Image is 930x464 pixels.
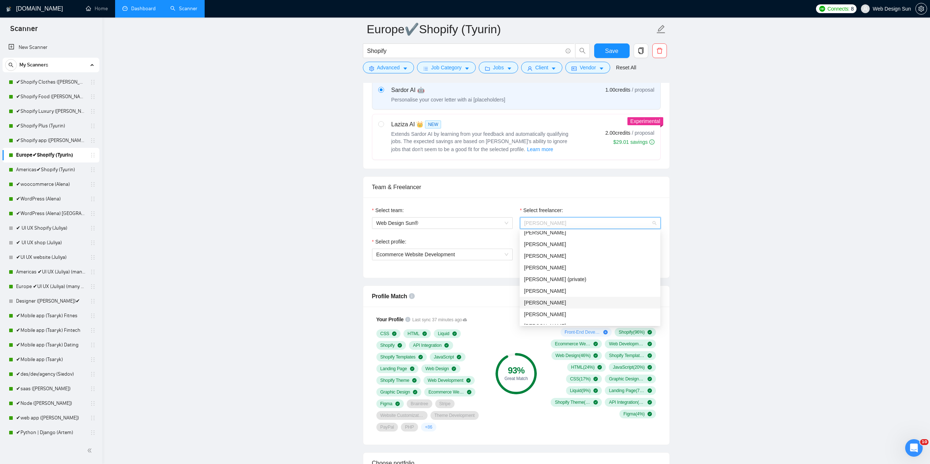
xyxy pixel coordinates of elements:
input: Scanner name... [367,20,655,38]
span: double-left [87,447,94,454]
span: 👑 [416,120,424,129]
span: Stripe [439,401,451,407]
span: CSS [380,331,390,337]
div: $29.01 savings [613,138,654,146]
span: [PERSON_NAME] [524,253,566,259]
input: Search Freelance Jobs... [367,46,562,55]
span: [PERSON_NAME] [524,311,566,317]
a: ✔WordPress (Alena) [16,192,86,206]
span: Figma [380,401,392,407]
button: setting [915,3,927,15]
button: search [5,59,17,71]
span: NEW [425,120,441,129]
span: check-circle [648,342,652,346]
span: [PERSON_NAME] [524,288,566,294]
span: check-circle [395,402,400,406]
a: ✔woocommerce (Alena) [16,177,86,192]
div: Laziza AI [391,120,574,129]
span: holder [90,269,96,275]
span: Connects: [827,5,849,13]
a: ✔Mobile app (Tsaryk) Dating [16,338,86,352]
span: caret-down [551,66,556,71]
span: API Integration ( 4 %) [609,399,645,405]
span: holder [90,94,96,100]
span: Your Profile [376,317,404,322]
span: [PERSON_NAME] [524,230,566,235]
span: Theme Development [434,413,475,418]
span: Figma ( 4 %) [623,411,645,417]
span: [PERSON_NAME] [524,300,566,306]
span: check-circle [392,331,396,336]
span: check-circle [467,390,471,394]
span: check-circle [593,342,598,346]
button: folderJobscaret-down [479,62,518,73]
span: check-circle [422,331,427,336]
a: ✔des/dev/agency (Siedov) [16,367,86,381]
span: holder [90,386,96,392]
span: holder [90,196,96,202]
span: Extends Sardor AI by learning from your feedback and automatically qualifying jobs. The expected ... [391,131,569,152]
span: check-circle [452,367,456,371]
span: search [576,47,589,54]
span: holder [90,225,96,231]
span: holder [90,298,96,304]
span: PHP [405,424,414,430]
span: [PERSON_NAME] (private) [524,276,586,282]
span: holder [90,357,96,363]
a: ✔Python | Django (Artem) [16,425,86,440]
span: Ecommerce Website Development [376,252,455,257]
span: Graphic Design ( 11 %) [609,376,645,382]
a: ✔Mobile app (Tsaryk) Fintech [16,323,86,338]
span: holder [90,152,96,158]
span: user [863,6,868,11]
span: caret-down [599,66,604,71]
span: [PERSON_NAME] [524,323,566,329]
span: 1.00 credits [606,86,630,94]
span: Ecommerce Website Development ( 78 %) [555,341,591,347]
span: check-circle [466,378,471,383]
a: Europe✔Shopify (Tyurin) [16,148,86,162]
span: Braintree [411,401,428,407]
span: My Scanners [19,58,48,72]
span: Shopify ( 96 %) [619,329,645,335]
span: check-circle [648,388,652,393]
span: 10 [920,439,929,445]
span: Advanced [377,64,400,72]
span: CSS ( 17 %) [570,376,591,382]
span: Web Design Sun® [376,218,508,229]
button: barsJob Categorycaret-down [417,62,476,73]
span: check-circle [593,353,598,358]
span: JavaScript [434,354,454,360]
a: homeHome [86,5,108,12]
span: 8 [851,5,854,13]
a: ✔Mobile app (Tsaryk) [16,352,86,367]
span: check-circle [593,400,598,404]
a: ✔Shopify Clothes ([PERSON_NAME]) [16,75,86,89]
span: caret-down [464,66,470,71]
span: check-circle [452,331,457,336]
span: check-circle [648,400,652,404]
span: setting [369,66,374,71]
span: info-circle [566,49,570,53]
span: check-circle [648,377,652,381]
a: ✔Mobile app (Tsaryk) Fitnes [16,308,86,323]
span: check-circle [412,378,417,383]
a: ✔UI UX website (Juliya) [16,250,86,265]
button: idcardVendorcaret-down [565,62,610,73]
span: Save [605,46,618,55]
img: logo [6,3,11,15]
span: Learn more [527,145,553,153]
button: copy [634,43,648,58]
span: bars [423,66,428,71]
a: ✔WordPress (Alena) [GEOGRAPHIC_DATA] [16,206,86,221]
span: Web Development [428,377,463,383]
span: check-circle [418,355,423,359]
span: check-circle [597,365,602,369]
span: Client [535,64,548,72]
span: Ecommerce Website Development [428,389,464,395]
span: holder [90,284,96,289]
span: holder [90,79,96,85]
span: idcard [572,66,577,71]
span: holder [90,240,96,246]
span: Shopify Theme ( 7 %) [555,399,591,405]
